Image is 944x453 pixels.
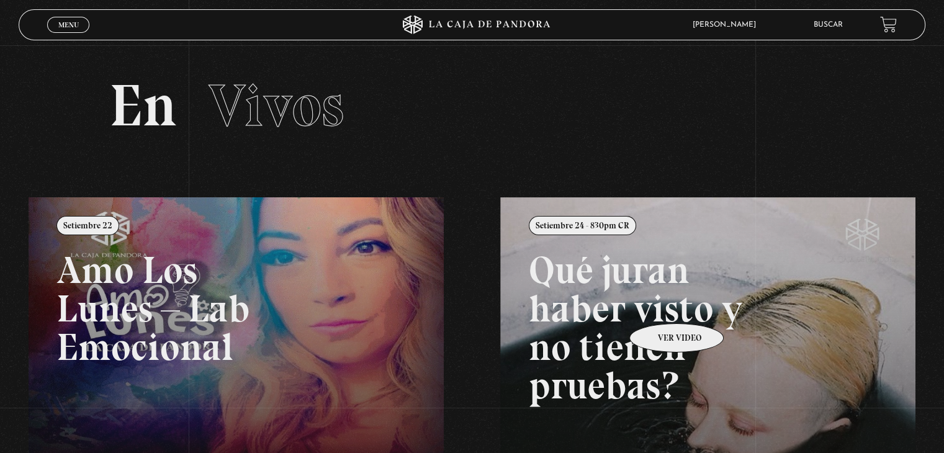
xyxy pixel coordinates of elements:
span: Menu [58,21,79,29]
a: View your shopping cart [880,16,897,33]
span: [PERSON_NAME] [686,21,768,29]
h2: En [109,76,834,135]
a: Buscar [814,21,843,29]
span: Vivos [209,70,344,141]
span: Cerrar [54,31,83,40]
